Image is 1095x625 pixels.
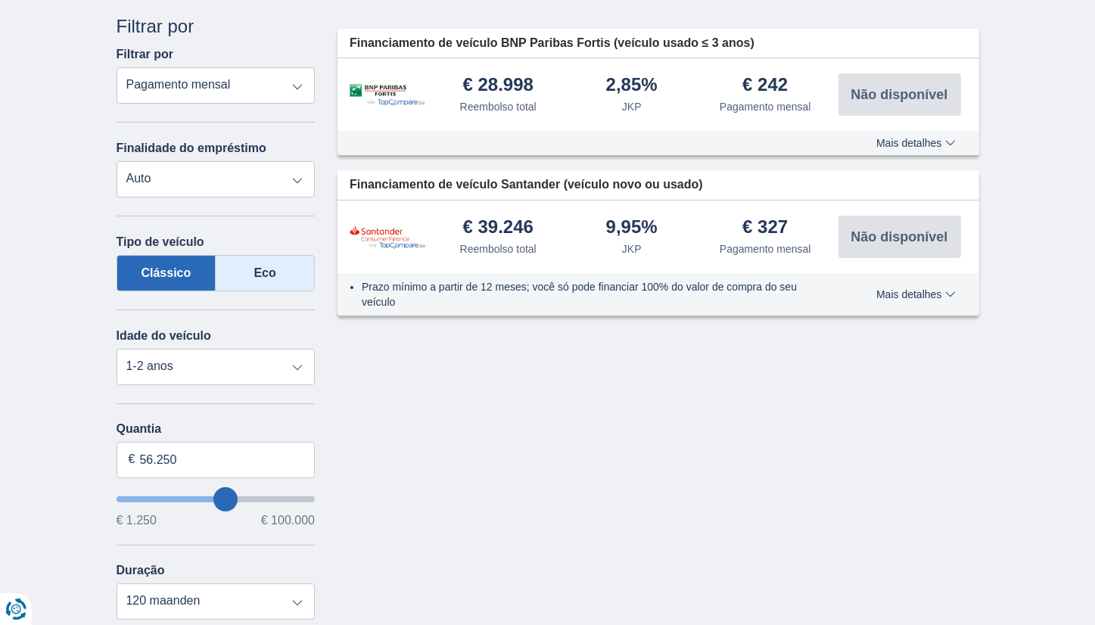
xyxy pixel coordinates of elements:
[362,281,797,308] font: Prazo mínimo a partir de 12 meses; você só pode financiar 100% do valor de compra do seu veículo
[720,101,811,113] font: Pagamento mensal
[129,452,135,465] font: €
[350,225,425,249] img: produto.pl.alt Santander
[261,514,315,527] font: € 100.000
[350,84,425,106] img: produto.pl.alt BNP Paribas Fortis
[622,101,642,113] font: JKP
[460,101,537,113] font: Reembolso total
[606,74,658,95] font: 2,85%
[463,216,534,237] font: € 39.246
[838,216,961,258] button: Não disponível
[117,496,316,502] input: queroPedirEmprestado
[463,74,534,95] font: € 28.998
[838,73,961,116] button: Não disponível
[141,266,191,279] font: Clássico
[117,235,204,248] font: Tipo de veículo
[606,216,658,237] font: 9,95%
[350,36,754,49] font: Financiamento de veículo BNP Paribas Fortis (veículo usado ≤ 3 anos)
[876,288,941,300] font: Mais detalhes
[742,216,788,237] font: € 327
[254,266,275,279] font: Eco
[876,137,941,149] font: Mais detalhes
[117,141,266,154] font: Finalidade do empréstimo
[117,16,194,36] font: Filtrar por
[851,87,947,102] font: Não disponível
[865,137,966,149] button: Mais detalhes
[460,243,537,255] font: Reembolso total
[865,288,966,300] button: Mais detalhes
[350,178,703,191] font: Financiamento de veículo Santander (veículo novo ou usado)
[117,48,174,61] font: Filtrar por
[117,422,162,435] font: Quantia
[851,229,947,244] font: Não disponível
[117,514,157,527] font: € 1.250
[622,243,642,255] font: JKP
[117,329,211,342] font: Idade do veículo
[720,243,811,255] font: Pagamento mensal
[117,564,165,577] font: Duração
[742,74,788,95] font: € 242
